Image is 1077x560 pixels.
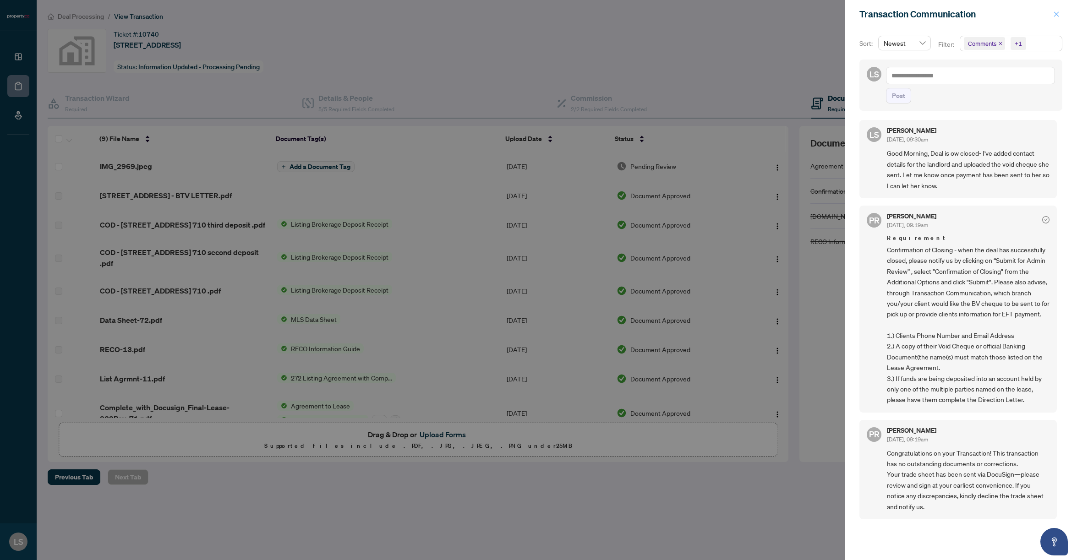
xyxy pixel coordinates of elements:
span: Newest [884,36,925,50]
span: Confirmation of Closing - when the deal has successfully closed, please notify us by clicking on ... [887,245,1050,405]
span: check-circle [1042,216,1050,223]
h5: [PERSON_NAME] [887,127,936,134]
div: +1 [1015,39,1022,48]
span: PR [869,214,880,227]
h5: [PERSON_NAME] [887,427,936,434]
span: Congratulations on your Transaction! This transaction has no outstanding documents or corrections... [887,448,1050,512]
span: Good Morning, Deal is ow closed- I've added contact details for the landlord and uploaded the voi... [887,148,1050,191]
span: [DATE], 09:19am [887,222,928,228]
span: LS [869,68,879,81]
button: Post [886,88,911,103]
h5: [PERSON_NAME] [887,213,936,219]
span: close [1053,11,1060,17]
p: Filter: [938,39,956,49]
div: Transaction Communication [859,7,1050,21]
span: close [998,41,1003,46]
span: Comments [968,39,996,48]
p: Sort: [859,38,875,49]
span: [DATE], 09:19am [887,436,928,443]
button: Open asap [1040,528,1068,555]
span: PR [869,428,880,440]
span: Comments [964,37,1005,50]
span: Requirement [887,234,1050,243]
span: [DATE], 09:30am [887,136,928,143]
span: LS [869,128,879,141]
